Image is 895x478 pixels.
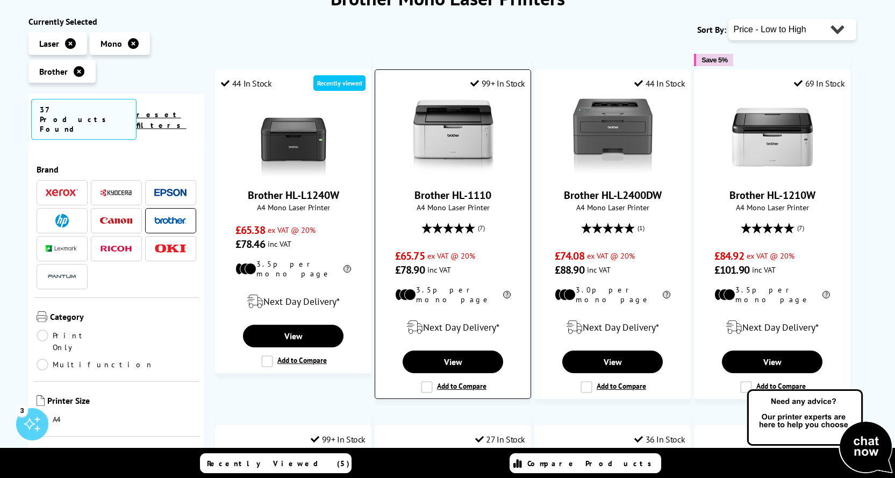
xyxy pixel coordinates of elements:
img: OKI [154,244,187,253]
a: View [722,351,822,373]
a: Brother HL-L2400DW [572,169,653,180]
span: ex VAT @ 20% [427,251,475,261]
a: Brother HL-L1240W [248,188,339,202]
a: Multifunction [37,359,154,370]
div: modal_delivery [700,312,844,343]
img: Pantum [46,270,78,283]
a: HP [46,214,78,227]
span: £101.90 [714,263,749,277]
span: ex VAT @ 20% [587,251,635,261]
a: Brother HL-1110 [413,169,493,180]
span: Brother [39,66,68,77]
li: 3.5p per mono page [235,259,351,279]
span: inc VAT [268,239,291,249]
span: (1) [638,218,645,238]
span: Mono [101,38,122,49]
label: Add to Compare [740,381,806,393]
span: Printer Size [47,395,197,408]
div: 44 In Stock [634,78,685,89]
button: Save 5% [694,54,733,66]
span: ex VAT @ 20% [268,225,316,235]
a: Xerox [46,186,78,199]
div: 27 In Stock [475,434,525,445]
div: Currently Selected [28,16,205,27]
a: View [243,325,343,347]
div: Recently viewed [313,75,366,91]
a: View [562,351,662,373]
span: £78.46 [235,237,265,251]
span: inc VAT [587,265,611,275]
div: 69 In Stock [794,78,844,89]
div: modal_delivery [540,312,685,343]
a: Brother HL-1210W [729,188,815,202]
span: £88.90 [555,263,584,277]
a: reset filters [137,110,187,130]
label: Add to Compare [261,355,327,367]
a: OKI [154,242,187,255]
span: Recently Viewed (5) [207,459,350,468]
span: £84.92 [714,249,744,263]
a: Recently Viewed (5) [200,453,352,473]
span: £65.38 [235,223,265,237]
a: A4 [37,413,117,425]
a: Epson [154,186,187,199]
div: 99+ In Stock [470,78,525,89]
span: Compare Products [527,459,657,468]
span: £65.75 [395,249,425,263]
img: Kyocera [100,189,132,197]
label: Add to Compare [581,381,646,393]
a: Ricoh [100,242,132,255]
a: Brother HL-1210W [732,169,813,180]
img: Brother HL-L2400DW [572,97,653,177]
span: Category [50,311,197,324]
span: A4 Mono Laser Printer [221,202,366,212]
span: ex VAT @ 20% [747,251,794,261]
a: Brother HL-L1240W [253,169,334,180]
span: 37 Products Found [31,99,137,140]
img: Canon [100,217,132,224]
div: 36 In Stock [634,434,685,445]
img: Ricoh [100,246,132,252]
span: Brand [37,164,197,175]
a: Canon [100,214,132,227]
label: Add to Compare [421,381,486,393]
a: Brother HL-1110 [414,188,491,202]
span: Save 5% [701,56,727,64]
a: View [403,351,503,373]
span: A4 Mono Laser Printer [381,202,525,212]
span: inc VAT [427,265,451,275]
span: £74.08 [555,249,584,263]
a: Lexmark [46,242,78,255]
a: Compare Products [510,453,661,473]
img: Brother [154,217,187,224]
img: Open Live Chat window [744,388,895,476]
span: (7) [797,218,804,238]
a: Print Only [37,330,117,353]
div: 3 [16,404,28,416]
span: Sort By: [697,24,726,35]
span: A4 Mono Laser Printer [700,202,844,212]
li: 3.5p per mono page [714,285,830,304]
img: Brother HL-1110 [413,97,493,177]
li: 3.0p per mono page [555,285,670,304]
li: 3.5p per mono page [395,285,511,304]
div: 44 In Stock [221,78,271,89]
img: HP [55,214,69,227]
span: A4 Mono Laser Printer [540,202,685,212]
img: Brother HL-L1240W [253,97,334,177]
a: Brother [154,214,187,227]
img: Xerox [46,189,78,196]
div: modal_delivery [381,312,525,343]
img: Category [37,311,47,322]
img: Lexmark [46,245,78,252]
span: Laser [39,38,59,49]
a: Brother HL-L2400DW [564,188,662,202]
span: £78.90 [395,263,425,277]
img: Printer Size [37,395,45,406]
div: modal_delivery [221,287,366,317]
img: Epson [154,189,187,197]
img: Brother HL-1210W [732,97,813,177]
span: inc VAT [752,265,776,275]
span: (7) [478,218,485,238]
